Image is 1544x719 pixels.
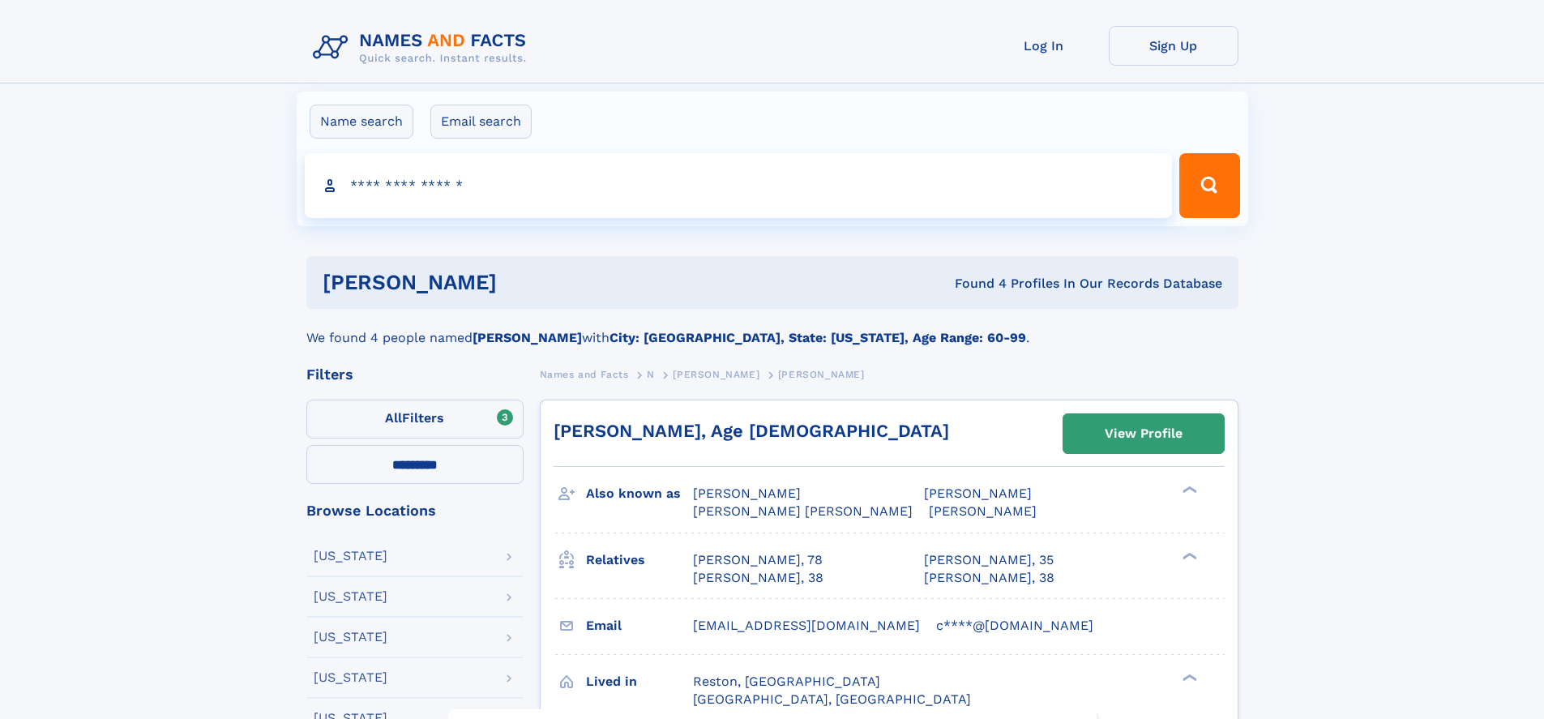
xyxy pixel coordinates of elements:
[306,26,540,70] img: Logo Names and Facts
[586,480,693,507] h3: Also known as
[306,503,524,518] div: Browse Locations
[725,275,1222,293] div: Found 4 Profiles In Our Records Database
[924,551,1054,569] a: [PERSON_NAME], 35
[314,590,387,603] div: [US_STATE]
[609,330,1026,345] b: City: [GEOGRAPHIC_DATA], State: [US_STATE], Age Range: 60-99
[306,309,1238,348] div: We found 4 people named with .
[693,503,913,519] span: [PERSON_NAME] [PERSON_NAME]
[1178,485,1198,495] div: ❯
[647,369,655,380] span: N
[540,364,629,384] a: Names and Facts
[929,503,1037,519] span: [PERSON_NAME]
[647,364,655,384] a: N
[1179,153,1239,218] button: Search Button
[1063,414,1224,453] a: View Profile
[554,421,949,441] a: [PERSON_NAME], Age [DEMOGRAPHIC_DATA]
[310,105,413,139] label: Name search
[778,369,865,380] span: [PERSON_NAME]
[473,330,582,345] b: [PERSON_NAME]
[305,153,1173,218] input: search input
[314,671,387,684] div: [US_STATE]
[693,691,971,707] span: [GEOGRAPHIC_DATA], [GEOGRAPHIC_DATA]
[586,546,693,574] h3: Relatives
[586,668,693,695] h3: Lived in
[314,631,387,644] div: [US_STATE]
[306,367,524,382] div: Filters
[430,105,532,139] label: Email search
[1178,550,1198,561] div: ❯
[323,272,726,293] h1: [PERSON_NAME]
[1109,26,1238,66] a: Sign Up
[693,569,823,587] a: [PERSON_NAME], 38
[979,26,1109,66] a: Log In
[693,551,823,569] a: [PERSON_NAME], 78
[673,364,759,384] a: [PERSON_NAME]
[924,569,1054,587] a: [PERSON_NAME], 38
[314,550,387,563] div: [US_STATE]
[1105,415,1183,452] div: View Profile
[924,486,1032,501] span: [PERSON_NAME]
[586,612,693,640] h3: Email
[693,618,920,633] span: [EMAIL_ADDRESS][DOMAIN_NAME]
[1178,672,1198,683] div: ❯
[673,369,759,380] span: [PERSON_NAME]
[306,400,524,439] label: Filters
[693,674,880,689] span: Reston, [GEOGRAPHIC_DATA]
[693,486,801,501] span: [PERSON_NAME]
[385,410,402,426] span: All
